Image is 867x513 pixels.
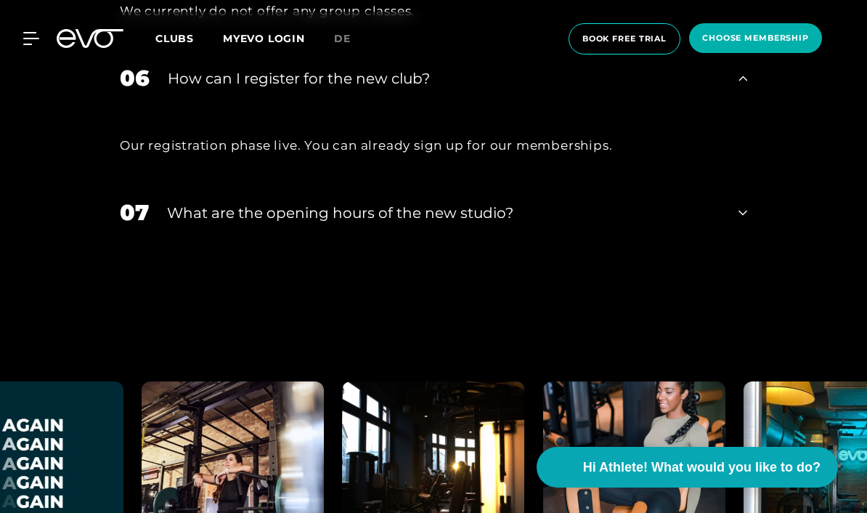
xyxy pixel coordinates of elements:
span: Hi Athlete! What would you like to do? [583,458,821,477]
a: choose membership [685,23,826,54]
a: de [334,31,368,47]
a: MYEVO LOGIN [223,32,305,45]
div: What are the opening hours of the new studio? [167,202,720,224]
a: Clubs [155,31,223,45]
span: de [334,32,351,45]
button: Hi Athlete! What would you like to do? [537,447,838,488]
div: 06 [120,62,150,94]
div: Our registration phase live. You can already sign up for our memberships. [120,134,747,157]
div: How can I register for the new club? [168,68,720,89]
a: book free trial [564,23,685,54]
span: choose membership [702,32,809,44]
span: Clubs [155,32,194,45]
div: 07 [120,196,149,229]
span: book free trial [582,33,667,45]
